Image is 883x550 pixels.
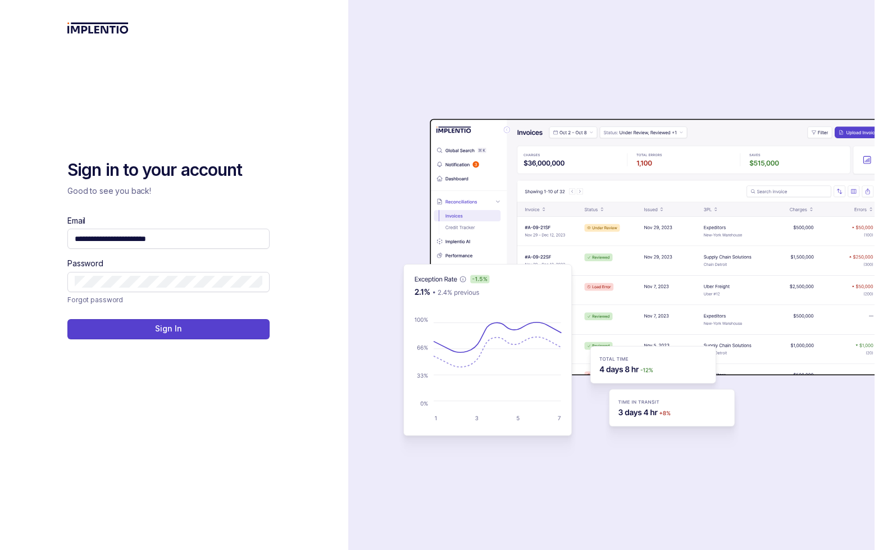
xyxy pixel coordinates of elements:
[67,258,103,269] label: Password
[155,323,181,334] p: Sign In
[67,294,123,306] p: Forgot password
[67,319,270,339] button: Sign In
[67,22,129,34] img: logo
[67,294,123,306] a: Link Forgot password
[67,159,270,181] h2: Sign in to your account
[67,215,85,226] label: Email
[67,185,270,197] p: Good to see you back!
